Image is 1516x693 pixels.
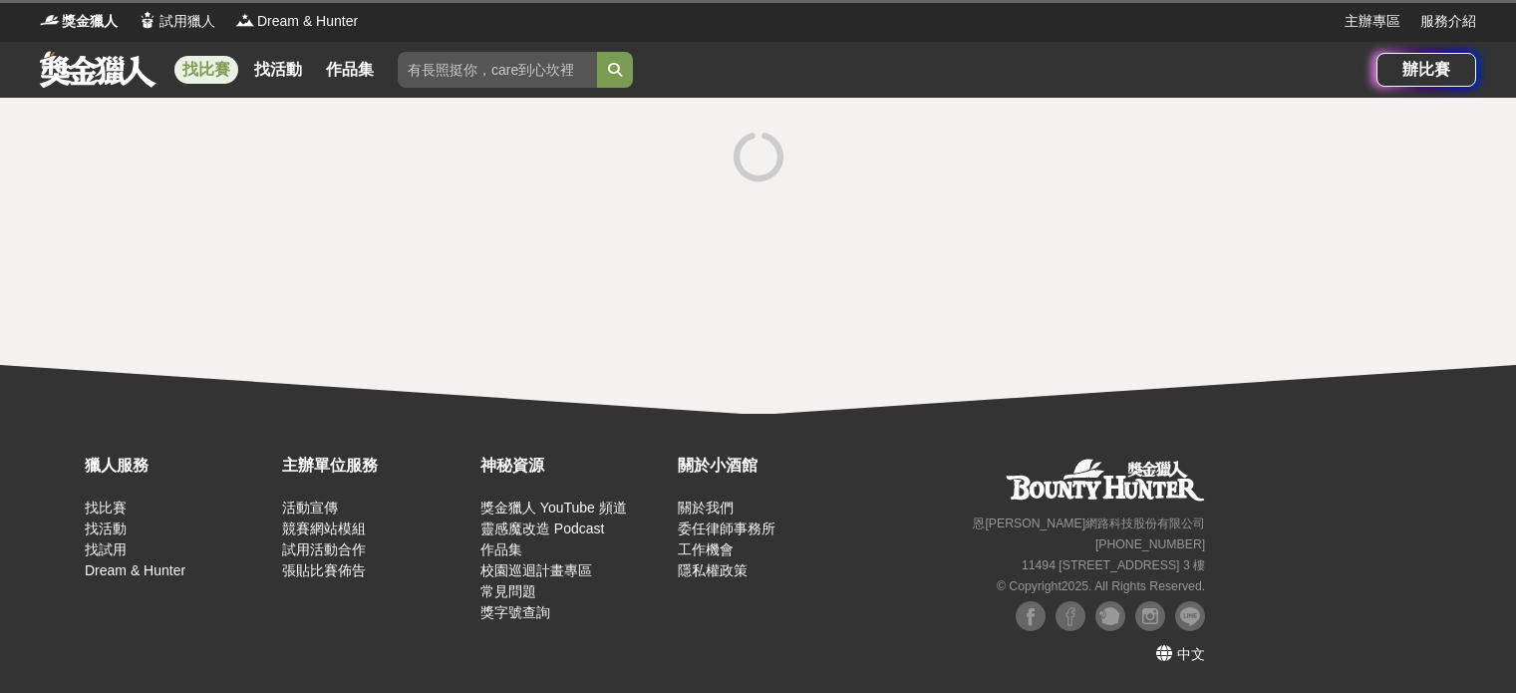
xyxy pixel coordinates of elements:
[678,454,865,478] div: 關於小酒館
[480,583,536,599] a: 常見問題
[1135,601,1165,631] img: Instagram
[1022,558,1205,572] small: 11494 [STREET_ADDRESS] 3 樓
[1016,601,1046,631] img: Facebook
[282,454,469,478] div: 主辦單位服務
[997,579,1205,593] small: © Copyright 2025 . All Rights Reserved.
[678,500,734,516] a: 關於我們
[678,541,734,557] a: 工作機會
[678,520,775,536] a: 委任律師事務所
[398,52,597,88] input: 有長照挺你，care到心坎裡！青春出手，拍出照顧 影音徵件活動
[480,520,604,536] a: 靈感魔改造 Podcast
[174,56,238,84] a: 找比賽
[257,11,358,32] span: Dream & Hunter
[1345,11,1400,32] a: 主辦專區
[1376,53,1476,87] a: 辦比賽
[480,500,627,516] a: 獎金獵人 YouTube 頻道
[318,56,382,84] a: 作品集
[159,11,215,32] span: 試用獵人
[85,562,185,578] a: Dream & Hunter
[85,454,272,478] div: 獵人服務
[282,541,366,557] a: 試用活動合作
[62,11,118,32] span: 獎金獵人
[1095,537,1205,551] small: [PHONE_NUMBER]
[85,541,127,557] a: 找試用
[235,11,358,32] a: LogoDream & Hunter
[1420,11,1476,32] a: 服務介紹
[282,562,366,578] a: 張貼比賽佈告
[40,11,118,32] a: Logo獎金獵人
[1177,646,1205,662] span: 中文
[678,562,748,578] a: 隱私權政策
[973,517,1205,530] small: 恩[PERSON_NAME]網路科技股份有限公司
[85,500,127,516] a: 找比賽
[246,56,310,84] a: 找活動
[480,541,522,557] a: 作品集
[85,520,127,536] a: 找活動
[480,604,550,620] a: 獎字號查詢
[282,500,338,516] a: 活動宣傳
[480,562,592,578] a: 校園巡迴計畫專區
[282,520,366,536] a: 競賽網站模組
[138,10,157,30] img: Logo
[480,454,668,478] div: 神秘資源
[1056,601,1085,631] img: Facebook
[1175,601,1205,631] img: LINE
[138,11,215,32] a: Logo試用獵人
[235,10,255,30] img: Logo
[40,10,60,30] img: Logo
[1095,601,1125,631] img: Plurk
